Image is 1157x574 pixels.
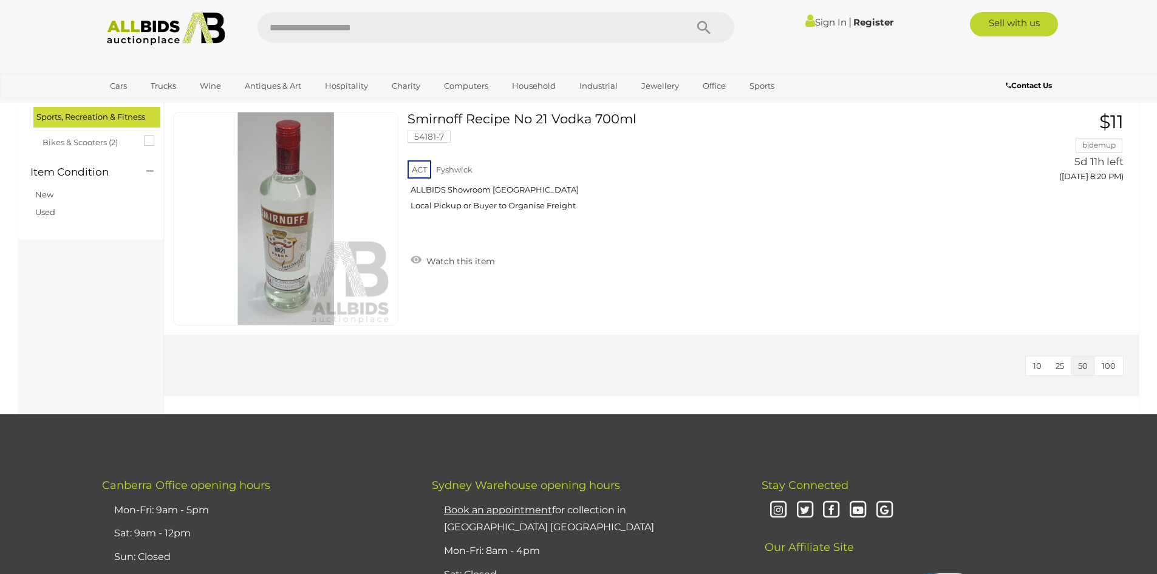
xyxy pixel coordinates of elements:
a: Register [853,16,893,28]
h4: Item Condition [30,166,128,178]
i: Google [874,500,895,521]
button: 10 [1026,357,1049,375]
span: 50 [1078,361,1088,371]
a: Sports [742,76,782,96]
a: Sell with us [970,12,1058,36]
span: 25 [1056,361,1064,371]
a: Sign In [805,16,847,28]
a: Wine [192,76,229,96]
a: Charity [384,76,428,96]
li: Mon-Fri: 8am - 4pm [441,539,731,563]
img: Allbids.com.au [100,12,232,46]
i: Facebook [821,500,842,521]
a: Household [504,76,564,96]
a: Watch this item [408,251,498,269]
span: Sydney Warehouse opening hours [432,479,620,492]
a: [GEOGRAPHIC_DATA] [102,96,204,116]
a: Hospitality [317,76,376,96]
li: Sun: Closed [111,545,401,569]
b: Contact Us [1006,81,1052,90]
i: Instagram [768,500,789,521]
a: Jewellery [633,76,687,96]
span: Stay Connected [762,479,848,492]
i: Twitter [794,500,816,521]
span: Watch this item [423,256,495,267]
span: Bikes & Scooters (2) [43,132,134,149]
button: 25 [1048,357,1071,375]
span: Canberra Office opening hours [102,479,270,492]
a: Industrial [572,76,626,96]
a: Trucks [143,76,184,96]
a: Book an appointmentfor collection in [GEOGRAPHIC_DATA] [GEOGRAPHIC_DATA] [444,504,654,533]
img: 54181-7b.jpg [180,112,392,325]
button: 50 [1071,357,1095,375]
span: 100 [1102,361,1116,371]
div: Sports, Recreation & Fitness [33,107,160,127]
span: 10 [1033,361,1042,371]
li: Mon-Fri: 9am - 5pm [111,499,401,522]
u: Book an appointment [444,504,552,516]
a: $11 bidemup 5d 11h left ([DATE] 8:20 PM) [986,112,1127,188]
a: Antiques & Art [237,76,309,96]
span: $11 [1099,111,1124,133]
button: Search [674,12,734,43]
span: | [848,15,852,29]
button: 100 [1094,357,1123,375]
a: Office [695,76,734,96]
a: New [35,190,53,199]
a: Computers [436,76,496,96]
li: Sat: 9am - 12pm [111,522,401,545]
a: Used [35,207,55,217]
i: Youtube [847,500,869,521]
a: Cars [102,76,135,96]
span: Our Affiliate Site [762,522,854,554]
a: Smirnoff Recipe No 21 Vodka 700ml 54181-7 ACT Fyshwick ALLBIDS Showroom [GEOGRAPHIC_DATA] Local P... [417,112,967,220]
a: Contact Us [1006,79,1055,92]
